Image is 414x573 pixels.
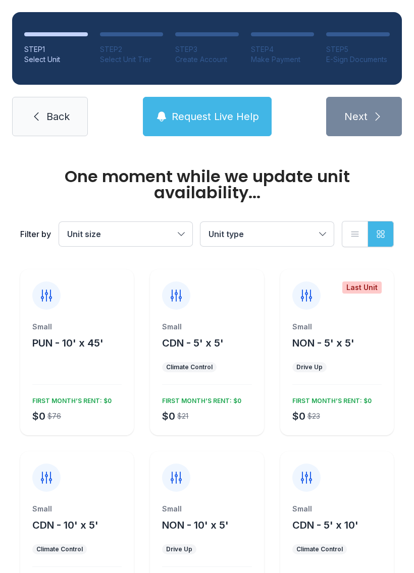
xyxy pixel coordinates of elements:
[32,336,103,350] button: PUN - 10' x 45'
[296,545,343,553] div: Climate Control
[200,222,334,246] button: Unit type
[32,337,103,349] span: PUN - 10' x 45'
[28,393,112,405] div: FIRST MONTH’S RENT: $0
[344,109,368,124] span: Next
[251,44,315,54] div: STEP 4
[46,109,70,124] span: Back
[162,336,224,350] button: CDN - 5' x 5'
[59,222,192,246] button: Unit size
[100,54,164,65] div: Select Unit Tier
[162,518,229,532] button: NON - 10' x 5'
[292,336,354,350] button: NON - 5' x 5'
[175,54,239,65] div: Create Account
[292,337,354,349] span: NON - 5' x 5'
[32,409,45,423] div: $0
[326,44,390,54] div: STEP 5
[288,393,372,405] div: FIRST MONTH’S RENT: $0
[162,322,251,332] div: Small
[292,519,358,531] span: CDN - 5' x 10'
[175,44,239,54] div: STEP 3
[32,322,122,332] div: Small
[292,518,358,532] button: CDN - 5' x 10'
[177,411,188,421] div: $21
[209,229,244,239] span: Unit type
[100,44,164,54] div: STEP 2
[162,519,229,531] span: NON - 10' x 5'
[158,393,241,405] div: FIRST MONTH’S RENT: $0
[307,411,320,421] div: $23
[296,363,323,371] div: Drive Up
[162,337,224,349] span: CDN - 5' x 5'
[67,229,101,239] span: Unit size
[47,411,61,421] div: $76
[166,363,213,371] div: Climate Control
[32,518,98,532] button: CDN - 10' x 5'
[24,44,88,54] div: STEP 1
[342,281,382,294] div: Last Unit
[251,54,315,65] div: Make Payment
[326,54,390,65] div: E-Sign Documents
[24,54,88,65] div: Select Unit
[20,168,394,201] div: One moment while we update unit availability...
[292,322,382,332] div: Small
[292,409,305,423] div: $0
[172,109,259,124] span: Request Live Help
[162,504,251,514] div: Small
[32,504,122,514] div: Small
[162,409,175,423] div: $0
[36,545,83,553] div: Climate Control
[166,545,192,553] div: Drive Up
[32,519,98,531] span: CDN - 10' x 5'
[20,228,51,240] div: Filter by
[292,504,382,514] div: Small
